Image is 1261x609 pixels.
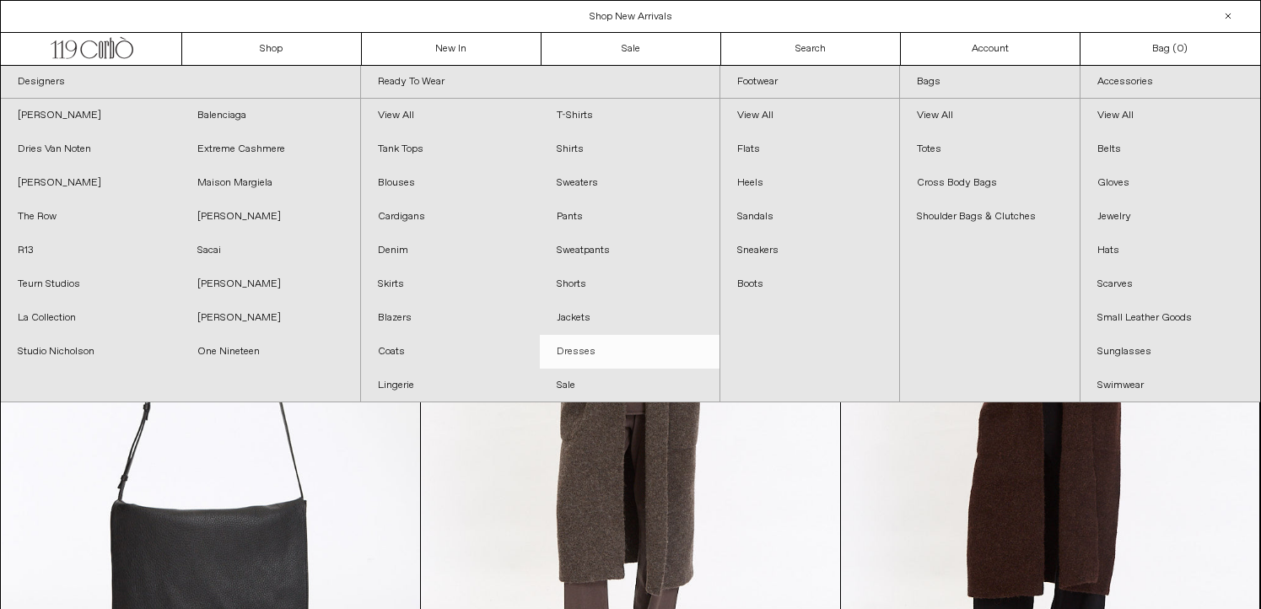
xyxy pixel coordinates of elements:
[540,335,719,369] a: Dresses
[1080,66,1260,99] a: Accessories
[1,132,181,166] a: Dries Van Noten
[181,335,360,369] a: One Nineteen
[540,267,719,301] a: Shorts
[361,369,541,402] a: Lingerie
[721,33,901,65] a: Search
[540,200,719,234] a: Pants
[181,166,360,200] a: Maison Margiela
[1177,42,1183,56] span: 0
[361,132,541,166] a: Tank Tops
[182,33,362,65] a: Shop
[1,66,360,99] a: Designers
[181,99,360,132] a: Balenciaga
[1080,132,1260,166] a: Belts
[900,132,1079,166] a: Totes
[362,33,542,65] a: New In
[720,267,899,301] a: Boots
[901,33,1080,65] a: Account
[720,234,899,267] a: Sneakers
[1080,99,1260,132] a: View All
[900,99,1079,132] a: View All
[540,132,719,166] a: Shirts
[361,99,541,132] a: View All
[181,132,360,166] a: Extreme Cashmere
[540,234,719,267] a: Sweatpants
[900,66,1079,99] a: Bags
[720,166,899,200] a: Heels
[1080,200,1260,234] a: Jewelry
[1080,267,1260,301] a: Scarves
[181,301,360,335] a: [PERSON_NAME]
[1080,234,1260,267] a: Hats
[720,200,899,234] a: Sandals
[1,99,181,132] a: [PERSON_NAME]
[720,66,899,99] a: Footwear
[181,200,360,234] a: [PERSON_NAME]
[1080,369,1260,402] a: Swimwear
[361,301,541,335] a: Blazers
[900,166,1079,200] a: Cross Body Bags
[1,200,181,234] a: The Row
[361,200,541,234] a: Cardigans
[181,267,360,301] a: [PERSON_NAME]
[1,234,181,267] a: R13
[1080,33,1260,65] a: Bag ()
[590,10,672,24] a: Shop New Arrivals
[1080,301,1260,335] a: Small Leather Goods
[540,166,719,200] a: Sweaters
[1080,335,1260,369] a: Sunglasses
[1080,166,1260,200] a: Gloves
[900,200,1079,234] a: Shoulder Bags & Clutches
[181,234,360,267] a: Sacai
[361,234,541,267] a: Denim
[540,99,719,132] a: T-Shirts
[361,66,720,99] a: Ready To Wear
[540,369,719,402] a: Sale
[1,301,181,335] a: La Collection
[1,335,181,369] a: Studio Nicholson
[1177,41,1188,57] span: )
[361,335,541,369] a: Coats
[361,267,541,301] a: Skirts
[542,33,721,65] a: Sale
[1,267,181,301] a: Teurn Studios
[1,166,181,200] a: [PERSON_NAME]
[720,99,899,132] a: View All
[361,166,541,200] a: Blouses
[540,301,719,335] a: Jackets
[720,132,899,166] a: Flats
